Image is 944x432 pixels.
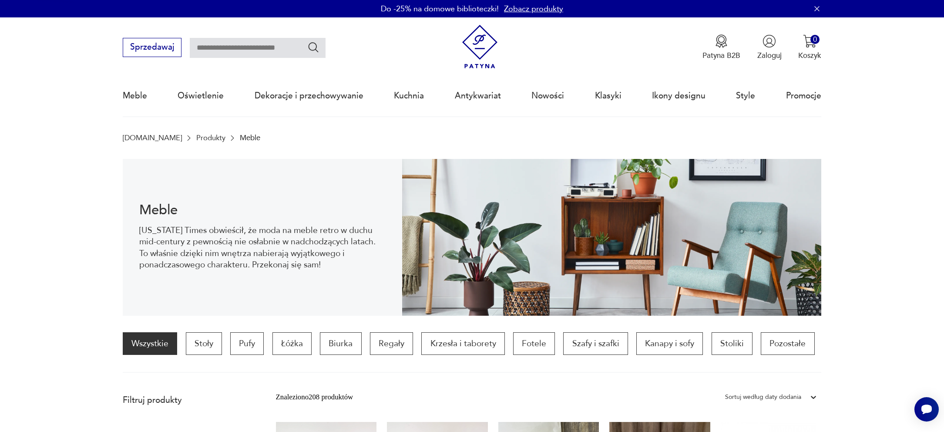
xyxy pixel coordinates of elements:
[458,25,502,69] img: Patyna - sklep z meblami i dekoracjami vintage
[276,391,353,403] div: Znaleziono 208 produktów
[178,76,224,116] a: Oświetlenie
[196,134,225,142] a: Produkty
[595,76,621,116] a: Klasyki
[725,391,801,403] div: Sortuj według daty dodania
[763,34,776,48] img: Ikonka użytkownika
[504,3,563,14] a: Zobacz produkty
[307,41,320,54] button: Szukaj
[370,332,413,355] a: Regały
[636,332,703,355] a: Kanapy i sofy
[513,332,555,355] a: Fotele
[455,76,501,116] a: Antykwariat
[402,159,821,316] img: Meble
[272,332,312,355] a: Łóżka
[757,51,782,61] p: Zaloguj
[123,44,181,51] a: Sprzedawaj
[381,3,499,14] p: Do -25% na domowe biblioteczki!
[702,51,740,61] p: Patyna B2B
[786,76,821,116] a: Promocje
[563,332,628,355] a: Szafy i szafki
[139,225,385,271] p: [US_STATE] Times obwieścił, że moda na meble retro w duchu mid-century z pewnością nie osłabnie w...
[531,76,564,116] a: Nowości
[715,34,728,48] img: Ikona medalu
[798,34,821,61] button: 0Koszyk
[712,332,753,355] a: Stoliki
[652,76,705,116] a: Ikony designu
[123,332,177,355] a: Wszystkie
[394,76,424,116] a: Kuchnia
[914,397,939,422] iframe: Smartsupp widget button
[240,134,260,142] p: Meble
[123,76,147,116] a: Meble
[810,35,820,44] div: 0
[123,38,181,57] button: Sprzedawaj
[798,51,821,61] p: Koszyk
[320,332,361,355] a: Biurka
[702,34,740,61] button: Patyna B2B
[702,34,740,61] a: Ikona medaluPatyna B2B
[761,332,814,355] a: Pozostałe
[230,332,264,355] a: Pufy
[421,332,504,355] a: Krzesła i taborety
[736,76,755,116] a: Style
[123,134,182,142] a: [DOMAIN_NAME]
[123,395,251,406] p: Filtruj produkty
[139,204,385,216] h1: Meble
[803,34,816,48] img: Ikona koszyka
[186,332,222,355] a: Stoły
[757,34,782,61] button: Zaloguj
[255,76,363,116] a: Dekoracje i przechowywanie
